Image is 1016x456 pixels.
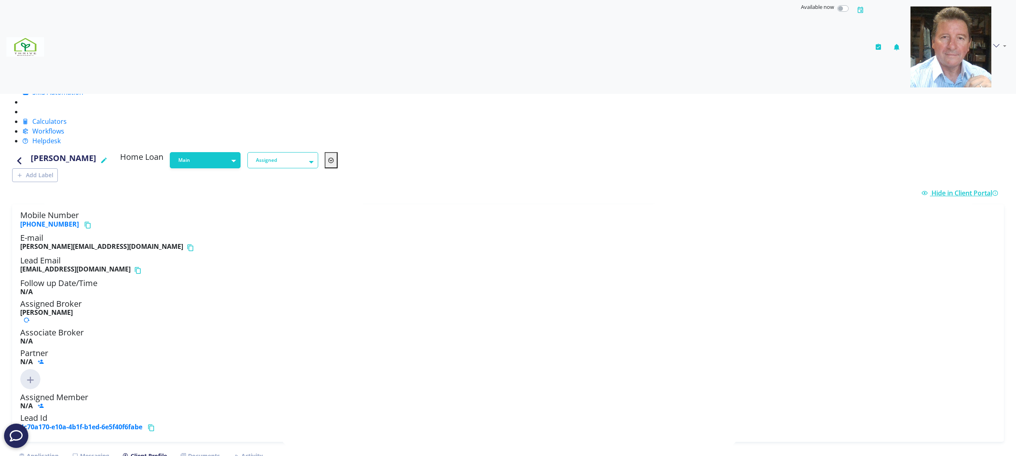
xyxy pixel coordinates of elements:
button: Assigned [247,152,318,168]
button: Add Label [12,168,58,182]
a: SMS Automation [22,88,83,97]
a: Workflows [22,127,64,136]
span: Follow up Date/Time [20,278,97,288]
b: N/A [20,337,33,346]
button: Main [170,152,241,168]
a: Helpdesk [22,136,61,145]
b: [EMAIL_ADDRESS][DOMAIN_NAME] [20,265,131,275]
b: N/A [20,357,33,366]
b: [PERSON_NAME] [20,308,73,317]
button: Copy email [134,265,145,275]
h5: Partner [20,348,996,366]
img: 7ef6f553-fa6a-4c30-bc82-24974be04ac6-637908507574932421.png [6,37,44,57]
h4: [PERSON_NAME] [31,152,96,168]
b: [PERSON_NAME][EMAIL_ADDRESS][DOMAIN_NAME] [20,243,183,252]
span: Available now [801,3,834,11]
h5: Assigned Broker [20,299,996,324]
button: Copy lead id [147,423,158,433]
h5: Home Loan [120,152,163,165]
h5: Lead Id [20,413,996,433]
b: N/A [20,401,33,410]
span: Helpdesk [32,136,61,145]
h5: Mobile Number [20,210,996,230]
button: Copy phone [84,220,95,230]
b: N/A [20,287,33,296]
button: Copy email [186,243,197,252]
h5: Lead Email [20,256,996,275]
a: Hide in Client Portal [921,189,1001,197]
h5: Assigned Member [20,392,996,410]
a: 4c70a170-e10a-4b1f-b1ed-6e5f40f6fabe [20,422,142,431]
span: Calculators [32,117,67,126]
img: Click to add new member [20,369,40,389]
a: Calculators [22,117,67,126]
span: Hide in Client Portal [932,189,1001,197]
img: 05ee49a5-7a20-4666-9e8c-f1b57a6951a1-637908577730117354.png [910,6,991,87]
a: [PHONE_NUMBER] [20,220,79,229]
span: Workflows [32,127,64,136]
h5: Associate Broker [20,328,996,345]
h5: E-mail [20,233,996,252]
